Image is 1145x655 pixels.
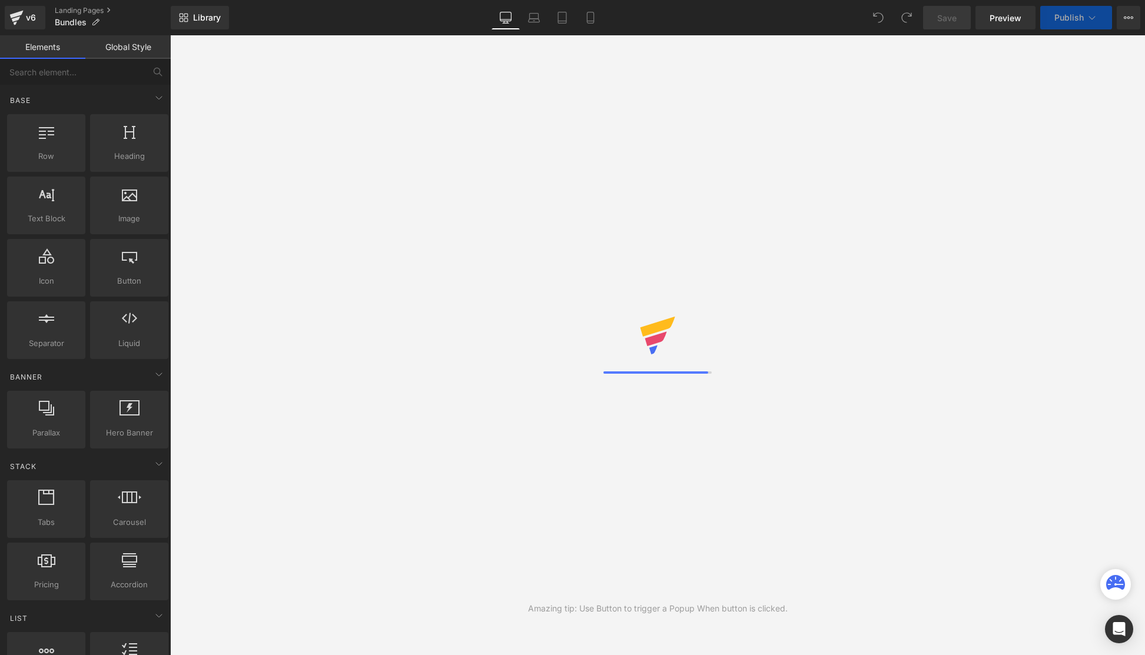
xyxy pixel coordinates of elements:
div: Amazing tip: Use Button to trigger a Popup When button is clicked. [528,602,788,615]
a: Laptop [520,6,548,29]
span: Hero Banner [94,427,165,439]
button: Undo [867,6,890,29]
button: Publish [1040,6,1112,29]
span: Row [11,150,82,162]
span: Image [94,212,165,225]
span: Library [193,12,221,23]
a: Tablet [548,6,576,29]
span: Separator [11,337,82,350]
span: Banner [9,371,44,383]
a: Mobile [576,6,605,29]
span: Pricing [11,578,82,591]
span: Publish [1054,13,1084,22]
a: Preview [975,6,1036,29]
span: Tabs [11,516,82,528]
span: Liquid [94,337,165,350]
a: New Library [171,6,229,29]
span: Text Block [11,212,82,225]
span: Icon [11,275,82,287]
a: Desktop [492,6,520,29]
span: Save [937,12,957,24]
button: Redo [895,6,918,29]
span: Heading [94,150,165,162]
button: More [1117,6,1140,29]
span: Carousel [94,516,165,528]
span: Button [94,275,165,287]
span: Stack [9,461,38,472]
div: Open Intercom Messenger [1105,615,1133,643]
span: Base [9,95,32,106]
a: v6 [5,6,45,29]
span: Bundles [55,18,87,27]
a: Global Style [85,35,171,59]
span: Parallax [11,427,82,439]
span: List [9,613,29,624]
div: v6 [24,10,38,25]
span: Preview [990,12,1021,24]
span: Accordion [94,578,165,591]
a: Landing Pages [55,6,171,15]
